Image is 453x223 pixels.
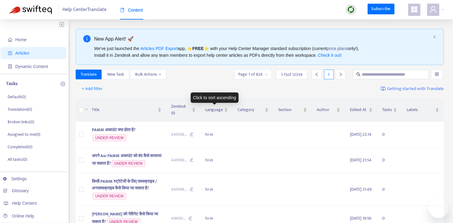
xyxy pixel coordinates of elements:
[107,71,124,78] span: New Task
[94,45,430,59] div: We've just launched the app, ⭐ ⭐️ with your Help Center Manager standard subscription (current on...
[92,106,157,113] span: Title
[77,84,107,94] button: + Add filter
[381,84,444,94] a: Getting started with Translate
[3,176,27,181] a: Settings
[377,98,402,122] th: Tasks
[387,85,444,92] span: Getting started with Translate
[3,188,29,193] a: Glossary
[8,131,40,138] p: Assigned to me ( 0 )
[315,72,319,77] span: left
[76,70,102,79] button: Translate
[345,98,377,122] th: Edited At
[87,98,167,122] th: Title
[350,106,368,113] span: Edited At
[92,178,157,192] span: किसी PAMM स्ट्रेटेजी के लिए सब्सक्राइब / अनसब्सक्राइब कैसे किया जा सकता है?
[9,5,52,14] img: Swifteq
[318,53,342,58] a: Check it out!
[92,126,135,133] span: PAMM अकाउंट क्या होता है?
[205,106,223,113] span: Language
[200,98,233,122] th: Language
[192,46,203,51] b: FREE
[120,8,124,12] span: book
[238,106,264,113] span: Category
[8,64,12,69] span: container
[8,156,27,163] p: All tasks ( 0 )
[92,152,161,167] span: अपने Axi PAMM अकाउंट को बंद कैसे करवाया जा सकता है?
[63,4,106,16] span: Help Center Translate
[382,106,392,113] span: Tasks
[8,144,32,150] p: Completed ( 0 )
[8,38,12,42] span: home
[381,86,386,91] img: image-link
[339,72,343,77] span: right
[312,98,345,122] th: Author
[112,160,145,167] span: UNDER REVIEW
[278,106,302,113] span: Section
[8,106,32,113] p: Translation ( 0 )
[15,64,48,69] span: Dynamic Content
[368,4,394,15] a: Subscribe
[81,71,97,78] span: Translate
[402,98,444,122] th: Labels
[327,46,348,51] a: price plans
[130,70,166,79] button: Bulk Actionsdown
[200,148,233,174] td: hi-in
[93,193,126,200] span: UNDER REVIEW
[85,107,88,111] span: down
[411,6,418,13] span: appstore
[12,201,37,206] span: Help Centers
[83,35,91,42] span: info-circle
[171,215,186,222] span: 498161 ...
[324,70,334,79] div: 1
[350,186,372,193] span: [DATE] 21:49
[233,98,273,122] th: Category
[191,92,239,103] div: Click to sort ascending
[171,157,187,164] span: 449108 ...
[407,106,434,113] span: Labels
[171,103,191,117] span: Zendesk ID
[350,156,372,164] span: [DATE] 21:54
[356,72,361,77] span: search
[377,148,402,174] td: 0
[171,131,187,138] span: 449108 ...
[433,35,436,39] button: close
[120,8,143,13] span: Content
[158,73,161,76] span: down
[166,98,200,122] th: Zendesk ID
[350,131,372,138] span: [DATE] 22:14
[171,186,187,193] span: 449108 ...
[82,85,103,92] span: + Add filter
[61,82,65,86] span: plus-circle
[350,215,371,222] span: [DATE] 19:56
[317,106,335,113] span: Author
[94,35,430,43] div: New App Alert! 🚀
[200,122,233,148] td: hi-in
[93,135,126,141] span: UNDER REVIEW
[273,98,312,122] th: Section
[6,80,18,88] p: Tasks
[3,214,34,218] a: Online Help
[8,119,34,125] p: Broken links ( 0 )
[15,51,29,56] span: Articles
[135,71,161,78] span: Bulk Actions
[8,51,12,55] span: account-book
[200,173,233,206] td: hi-in
[430,6,437,13] span: user
[281,71,302,78] span: 1 - 15 of 12359
[377,122,402,148] td: 0
[8,94,26,100] p: Default ( 0 )
[377,173,402,206] td: 0
[140,46,178,51] a: Articles PDF Export
[429,199,448,218] iframe: Button to launch messaging window
[102,70,129,79] button: New Task
[347,6,355,13] img: sync.dc5367851b00ba804db3.png
[15,37,27,42] span: Home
